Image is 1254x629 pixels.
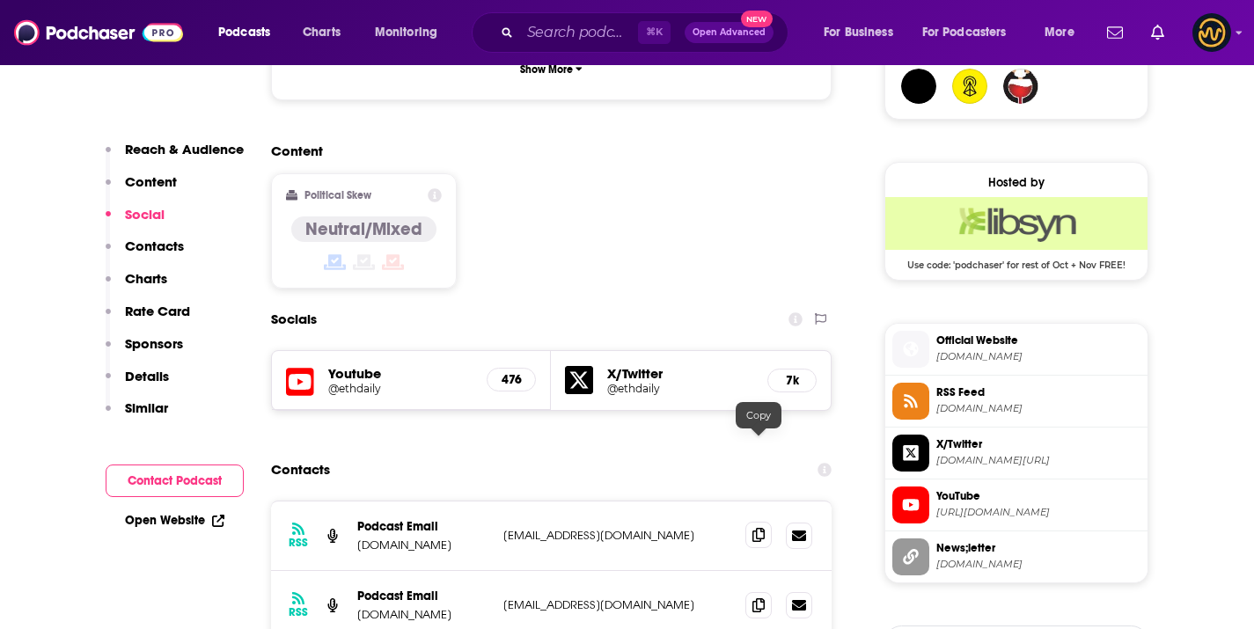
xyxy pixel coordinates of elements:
a: Show notifications dropdown [1144,18,1171,48]
img: carltonjohnson060 [1003,69,1038,104]
span: Podcasts [218,20,270,45]
a: Official Website[DOMAIN_NAME] [892,331,1140,368]
img: mota [901,69,936,104]
p: Rate Card [125,303,190,319]
span: ethdaily.io [936,558,1140,571]
p: Reach & Audience [125,141,244,157]
span: Open Advanced [693,28,766,37]
span: News;letter [936,540,1140,556]
h2: Content [271,143,818,159]
button: open menu [911,18,1032,47]
h5: Youtube [328,365,473,382]
div: Hosted by [885,175,1148,190]
span: Use code: 'podchaser' for rest of Oct + Nov FREE! [885,250,1148,271]
img: ethdaily [952,69,987,104]
a: News;letter[DOMAIN_NAME] [892,538,1140,575]
p: Social [125,206,165,223]
span: For Podcasters [922,20,1007,45]
h5: 7k [782,373,802,388]
a: @ethdaily [328,382,473,395]
a: YouTube[URL][DOMAIN_NAME] [892,486,1140,523]
p: Podcast Email [357,519,489,534]
span: Charts [303,20,341,45]
span: More [1045,20,1074,45]
span: ethereum.libsyn.com [936,402,1140,415]
button: Show More [286,53,818,85]
button: Details [106,368,169,400]
h2: Political Skew [304,189,371,201]
span: ⌘ K [638,21,671,44]
p: Contacts [125,238,184,254]
h3: RSS [289,536,308,550]
div: Search podcasts, credits, & more... [488,12,805,53]
h2: Contacts [271,453,330,486]
a: Charts [291,18,351,47]
button: open menu [1032,18,1096,47]
a: Libsyn Deal: Use code: 'podchaser' for rest of Oct + Nov FREE! [885,197,1148,269]
button: Similar [106,399,168,432]
a: RSS Feed[DOMAIN_NAME] [892,383,1140,420]
h4: Neutral/Mixed [305,218,422,240]
p: [DOMAIN_NAME] [357,538,489,552]
span: X/Twitter [936,436,1140,452]
p: Charts [125,270,167,287]
button: Charts [106,270,167,303]
img: Libsyn Deal: Use code: 'podchaser' for rest of Oct + Nov FREE! [885,197,1148,250]
a: Open Website [125,513,224,528]
span: YouTube [936,488,1140,504]
span: Monitoring [375,20,437,45]
span: New [741,11,773,27]
button: Contact Podcast [106,464,244,497]
h5: X/Twitter [607,365,753,382]
p: [EMAIL_ADDRESS][DOMAIN_NAME] [503,528,732,543]
p: Similar [125,399,168,416]
img: Podchaser - Follow, Share and Rate Podcasts [14,16,183,49]
button: Show profile menu [1192,13,1231,52]
h5: 476 [502,372,521,387]
button: Contacts [106,238,184,270]
a: X/Twitter[DOMAIN_NAME][URL] [892,435,1140,472]
div: Copy [736,402,781,428]
p: Show More [520,63,573,76]
input: Search podcasts, credits, & more... [520,18,638,47]
a: Show notifications dropdown [1100,18,1130,48]
span: Official Website [936,333,1140,348]
button: Content [106,173,177,206]
p: Sponsors [125,335,183,352]
button: open menu [363,18,460,47]
button: Social [106,206,165,238]
p: [EMAIL_ADDRESS][DOMAIN_NAME] [503,597,732,612]
button: Reach & Audience [106,141,244,173]
p: Podcast Email [357,589,489,603]
button: Sponsors [106,335,183,368]
span: Logged in as LowerStreet [1192,13,1231,52]
a: @ethdaily [607,382,753,395]
h3: RSS [289,605,308,619]
p: [DOMAIN_NAME] [357,607,489,622]
span: RSS Feed [936,384,1140,400]
p: Content [125,173,177,190]
button: Open AdvancedNew [685,22,774,43]
span: https://www.youtube.com/@ethdaily [936,506,1140,519]
h2: Socials [271,303,317,336]
p: Details [125,368,169,384]
button: open menu [206,18,293,47]
img: User Profile [1192,13,1231,52]
span: For Business [824,20,893,45]
span: ethdaily.io [936,350,1140,363]
span: twitter.com/ethdaily [936,454,1140,467]
button: open menu [811,18,915,47]
button: Rate Card [106,303,190,335]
